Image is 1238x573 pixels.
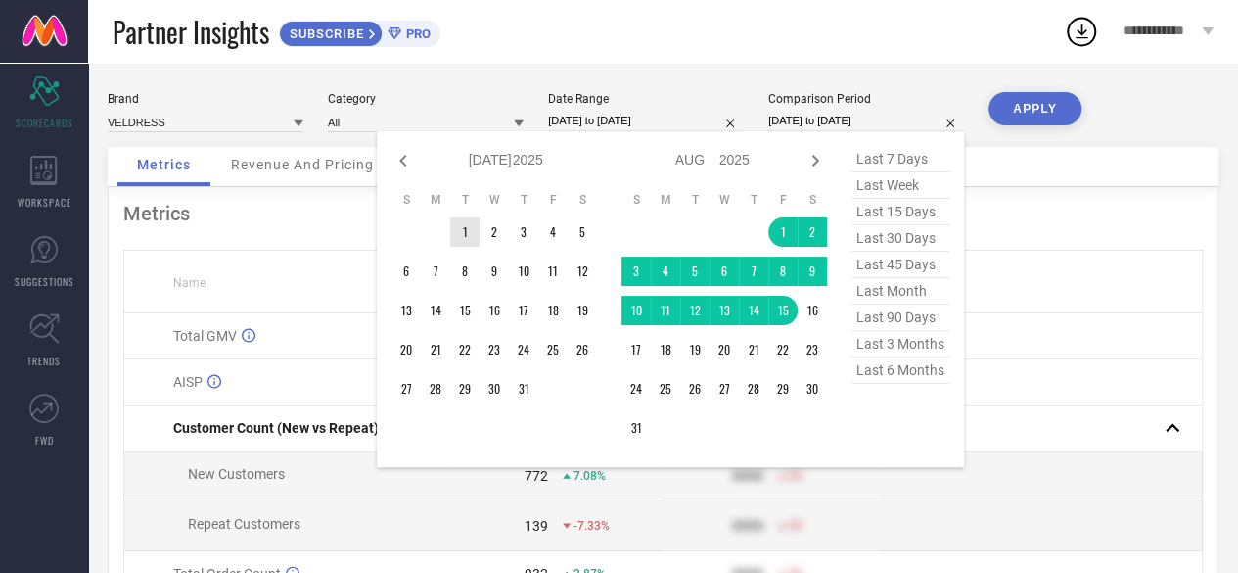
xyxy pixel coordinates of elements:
[568,296,597,325] td: Sat Jul 19 2025
[173,374,203,390] span: AISP
[798,192,827,208] th: Saturday
[137,157,191,172] span: Metrics
[450,335,480,364] td: Tue Jul 22 2025
[680,374,710,404] td: Tue Aug 26 2025
[573,469,606,483] span: 7.08%
[651,296,680,325] td: Mon Aug 11 2025
[231,157,374,172] span: Revenue And Pricing
[768,374,798,404] td: Fri Aug 29 2025
[391,335,421,364] td: Sun Jul 20 2025
[798,217,827,247] td: Sat Aug 02 2025
[173,420,379,436] span: Customer Count (New vs Repeat)
[789,469,802,483] span: 50
[680,257,710,286] td: Tue Aug 05 2025
[710,335,739,364] td: Wed Aug 20 2025
[732,468,763,484] div: 9999
[480,335,509,364] td: Wed Jul 23 2025
[480,374,509,404] td: Wed Jul 30 2025
[509,335,538,364] td: Thu Jul 24 2025
[621,257,651,286] td: Sun Aug 03 2025
[739,296,768,325] td: Thu Aug 14 2025
[450,192,480,208] th: Tuesday
[113,12,269,52] span: Partner Insights
[768,111,964,131] input: Select comparison period
[108,92,303,106] div: Brand
[538,296,568,325] td: Fri Jul 18 2025
[391,192,421,208] th: Sunday
[768,217,798,247] td: Fri Aug 01 2025
[35,433,54,448] span: FWD
[450,257,480,286] td: Tue Jul 08 2025
[739,335,768,364] td: Thu Aug 21 2025
[188,516,300,532] span: Repeat Customers
[651,192,680,208] th: Monday
[739,257,768,286] td: Thu Aug 07 2025
[789,519,802,533] span: 50
[573,519,610,533] span: -7.33%
[509,192,538,208] th: Thursday
[401,26,431,41] span: PRO
[525,518,548,534] div: 139
[421,374,450,404] td: Mon Jul 28 2025
[768,257,798,286] td: Fri Aug 08 2025
[651,374,680,404] td: Mon Aug 25 2025
[988,92,1081,125] button: APPLY
[480,257,509,286] td: Wed Jul 09 2025
[538,192,568,208] th: Friday
[851,331,949,358] span: last 3 months
[421,335,450,364] td: Mon Jul 21 2025
[391,149,415,172] div: Previous month
[391,257,421,286] td: Sun Jul 06 2025
[680,296,710,325] td: Tue Aug 12 2025
[851,225,949,252] span: last 30 days
[680,335,710,364] td: Tue Aug 19 2025
[680,192,710,208] th: Tuesday
[798,296,827,325] td: Sat Aug 16 2025
[280,26,369,41] span: SUBSCRIBE
[27,354,61,368] span: TRENDS
[480,296,509,325] td: Wed Jul 16 2025
[421,257,450,286] td: Mon Jul 07 2025
[525,468,548,484] div: 772
[16,116,73,130] span: SCORECARDS
[768,192,798,208] th: Friday
[739,192,768,208] th: Thursday
[548,92,744,106] div: Date Range
[328,92,524,106] div: Category
[509,374,538,404] td: Thu Jul 31 2025
[798,257,827,286] td: Sat Aug 09 2025
[851,305,949,331] span: last 90 days
[621,192,651,208] th: Sunday
[538,217,568,247] td: Fri Jul 04 2025
[391,296,421,325] td: Sun Jul 13 2025
[851,146,949,172] span: last 7 days
[548,111,744,131] input: Select date range
[509,257,538,286] td: Thu Jul 10 2025
[568,217,597,247] td: Sat Jul 05 2025
[621,335,651,364] td: Sun Aug 17 2025
[173,328,237,344] span: Total GMV
[710,296,739,325] td: Wed Aug 13 2025
[851,252,949,278] span: last 45 days
[18,195,71,210] span: WORKSPACE
[739,374,768,404] td: Thu Aug 28 2025
[480,192,509,208] th: Wednesday
[568,192,597,208] th: Saturday
[421,192,450,208] th: Monday
[538,257,568,286] td: Fri Jul 11 2025
[173,276,206,290] span: Name
[651,257,680,286] td: Mon Aug 04 2025
[391,374,421,404] td: Sun Jul 27 2025
[538,335,568,364] td: Fri Jul 25 2025
[450,217,480,247] td: Tue Jul 01 2025
[15,274,74,289] span: SUGGESTIONS
[1064,14,1099,49] div: Open download list
[188,466,285,482] span: New Customers
[509,217,538,247] td: Thu Jul 03 2025
[568,257,597,286] td: Sat Jul 12 2025
[710,192,739,208] th: Wednesday
[798,335,827,364] td: Sat Aug 23 2025
[621,374,651,404] td: Sun Aug 24 2025
[568,335,597,364] td: Sat Jul 26 2025
[421,296,450,325] td: Mon Jul 14 2025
